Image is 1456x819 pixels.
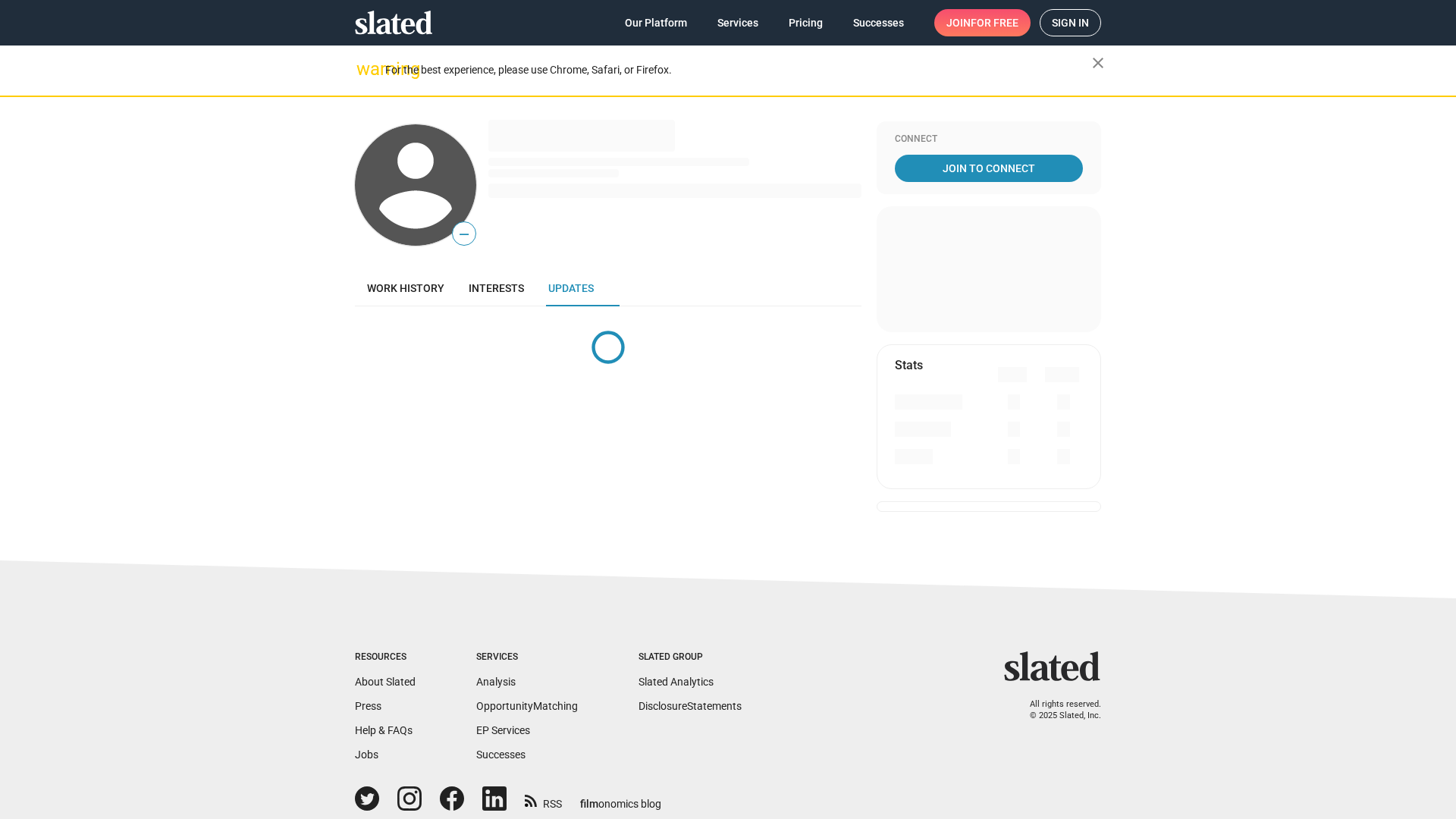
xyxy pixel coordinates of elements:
a: Jobs [355,748,378,761]
a: DisclosureStatements [639,700,742,712]
mat-icon: warning [356,60,375,78]
span: Our Platform [625,9,687,36]
a: OpportunityMatching [476,700,578,712]
a: Help & FAQs [355,724,413,736]
a: EP Services [476,724,530,736]
a: RSS [525,788,562,811]
a: Successes [841,9,916,36]
a: Successes [476,748,526,761]
span: Pricing [789,9,823,36]
a: About Slated [355,676,416,688]
span: Join [946,9,1018,36]
span: for free [971,9,1018,36]
a: Sign in [1040,9,1101,36]
a: Updates [536,270,606,306]
span: Successes [853,9,904,36]
a: Press [355,700,381,712]
a: Join To Connect [895,155,1083,182]
a: Services [705,9,770,36]
mat-icon: close [1089,54,1107,72]
span: — [453,224,475,244]
span: film [580,798,598,810]
a: Analysis [476,676,516,688]
span: Work history [367,282,444,294]
span: Services [717,9,758,36]
div: Services [476,651,578,664]
p: All rights reserved. © 2025 Slated, Inc. [1014,699,1101,721]
mat-card-title: Stats [895,357,923,373]
span: Sign in [1052,10,1089,36]
a: Joinfor free [934,9,1031,36]
a: filmonomics blog [580,785,661,811]
div: Slated Group [639,651,742,664]
a: Our Platform [613,9,699,36]
a: Slated Analytics [639,676,714,688]
div: Resources [355,651,416,664]
span: Join To Connect [898,155,1080,182]
a: Pricing [777,9,835,36]
a: Work history [355,270,457,306]
span: Updates [548,282,594,294]
div: For the best experience, please use Chrome, Safari, or Firefox. [385,60,1092,80]
a: Interests [457,270,536,306]
span: Interests [469,282,524,294]
div: Connect [895,133,1083,146]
